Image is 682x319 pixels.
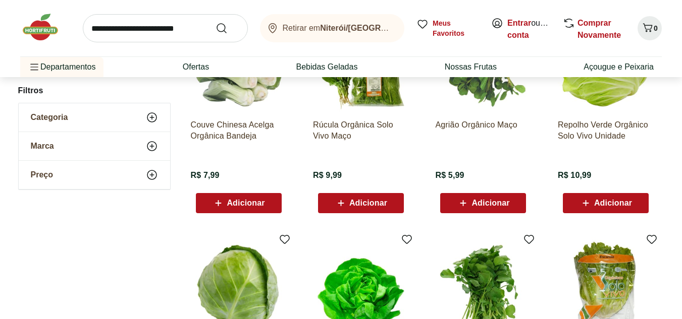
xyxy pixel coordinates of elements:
[83,14,248,42] input: search
[31,112,68,122] span: Categoria
[31,141,54,151] span: Marca
[260,14,404,42] button: Retirar emNiterói/[GEOGRAPHIC_DATA]
[471,199,509,207] span: Adicionar
[19,103,170,132] button: Categoria
[584,61,654,73] a: Açougue e Peixaria
[19,132,170,160] button: Marca
[28,55,40,79] button: Menu
[191,170,220,181] span: R$ 7,99
[435,170,464,181] span: R$ 5,99
[638,16,662,40] button: Carrinho
[416,18,479,38] a: Meus Favoritos
[507,17,552,41] span: ou
[320,24,434,32] b: Niterói/[GEOGRAPHIC_DATA]
[563,193,649,213] button: Adicionar
[654,24,658,32] span: 0
[578,19,621,39] a: Comprar Novamente
[18,81,171,101] h2: Filtros
[28,55,95,79] span: Departamentos
[445,61,497,73] a: Nossas Frutas
[19,161,170,189] button: Preço
[216,22,240,34] button: Submit Search
[349,199,387,207] span: Adicionar
[313,170,342,181] span: R$ 9,99
[558,119,654,142] a: Repolho Verde Orgânico Solo Vivo Unidade
[507,19,531,27] a: Entrar
[196,193,282,213] button: Adicionar
[283,24,394,33] span: Retirar em
[318,193,404,213] button: Adicionar
[558,170,591,181] span: R$ 10,99
[183,61,209,73] a: Ofertas
[594,199,632,207] span: Adicionar
[440,193,526,213] button: Adicionar
[433,18,479,38] span: Meus Favoritos
[191,119,287,142] a: Couve Chinesa Acelga Orgânica Bandeja
[31,170,53,180] span: Preço
[435,119,531,142] a: Agrião Orgânico Maço
[313,119,409,142] a: Rúcula Orgânica Solo Vivo Maço
[227,199,265,207] span: Adicionar
[296,61,358,73] a: Bebidas Geladas
[20,12,71,42] img: Hortifruti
